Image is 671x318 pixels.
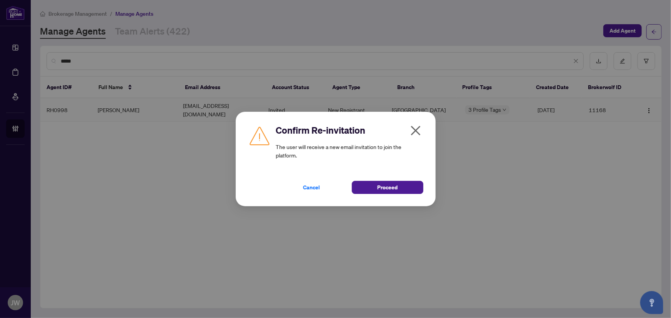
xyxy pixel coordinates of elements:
[410,124,422,137] span: close
[248,124,271,147] img: Caution Icon
[377,181,398,194] span: Proceed
[352,181,423,194] button: Proceed
[640,291,663,314] button: Open asap
[303,181,320,194] span: Cancel
[276,181,347,194] button: Cancel
[276,124,423,136] h2: Confirm Re-invitation
[276,142,423,159] article: The user will receive a new email invitation to join the platform.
